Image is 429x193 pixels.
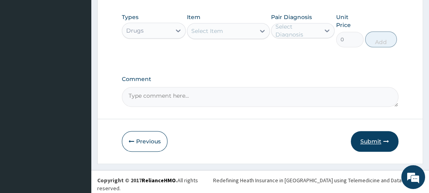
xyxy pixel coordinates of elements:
[126,27,144,35] div: Drugs
[142,177,176,184] a: RelianceHMO
[15,40,32,60] img: d_794563401_company_1708531726252_794563401
[351,131,398,152] button: Submit
[122,14,139,21] label: Types
[271,13,312,21] label: Pair Diagnosis
[4,118,151,145] textarea: Type your message and hit 'Enter'
[213,176,423,184] div: Redefining Heath Insurance in [GEOGRAPHIC_DATA] using Telemedicine and Data Science!
[97,177,177,184] strong: Copyright © 2017 .
[122,131,167,152] button: Previous
[336,13,364,29] label: Unit Price
[275,23,319,39] div: Select Diagnosis
[41,44,133,55] div: Chat with us now
[130,4,149,23] div: Minimize live chat window
[187,13,200,21] label: Item
[122,76,398,83] label: Comment
[365,31,397,47] button: Add
[191,27,223,35] div: Select Item
[46,50,110,131] span: We're online!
